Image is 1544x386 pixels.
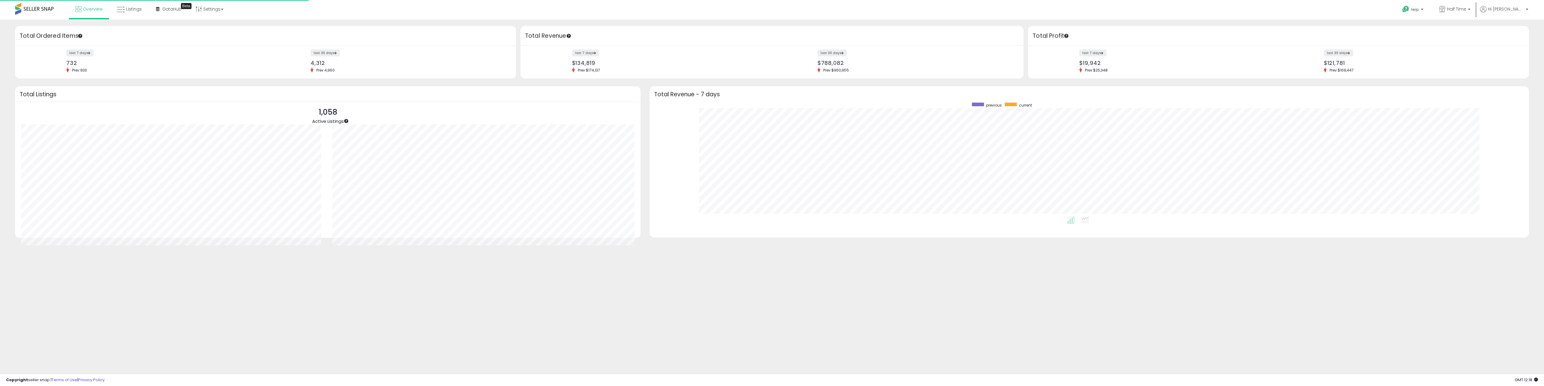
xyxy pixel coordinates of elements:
div: $788,082 [818,60,1013,66]
label: last 7 days [572,49,599,56]
span: current [1019,103,1032,108]
div: $121,781 [1324,60,1518,66]
h3: Total Profit [1033,32,1524,40]
span: previous [986,103,1002,108]
label: last 7 days [66,49,93,56]
span: DataHub [163,6,182,12]
span: Active Listings [312,118,344,124]
h3: Total Ordered Items [20,32,511,40]
label: last 30 days [311,49,340,56]
span: Prev: $25,348 [1082,68,1111,73]
div: 732 [66,60,261,66]
div: Tooltip anchor [1064,33,1069,39]
h3: Total Listings [20,92,636,97]
div: Tooltip anchor [566,33,571,39]
span: Half Time [1447,6,1466,12]
span: Help [1411,7,1419,12]
span: Prev: $960,955 [820,68,852,73]
span: Prev: $169,447 [1327,68,1357,73]
div: $19,942 [1079,60,1274,66]
div: $134,819 [572,60,767,66]
span: Overview [83,6,103,12]
i: Get Help [1402,5,1410,13]
span: Listings [126,6,142,12]
span: Prev: 933 [69,68,90,73]
label: last 30 days [1324,49,1353,56]
h3: Total Revenue [525,32,1019,40]
p: 1,058 [312,107,344,118]
h3: Total Revenue - 7 days [654,92,1524,97]
div: Tooltip anchor [181,3,191,9]
label: last 30 days [818,49,847,56]
label: last 7 days [1079,49,1106,56]
span: Prev: $174,137 [575,68,603,73]
a: Hi [PERSON_NAME] [1480,6,1528,20]
div: Tooltip anchor [78,33,83,39]
span: Hi [PERSON_NAME] [1488,6,1524,12]
div: 4,312 [311,60,505,66]
span: Prev: 4,960 [313,68,338,73]
div: Tooltip anchor [343,118,349,124]
a: Help [1397,1,1429,20]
